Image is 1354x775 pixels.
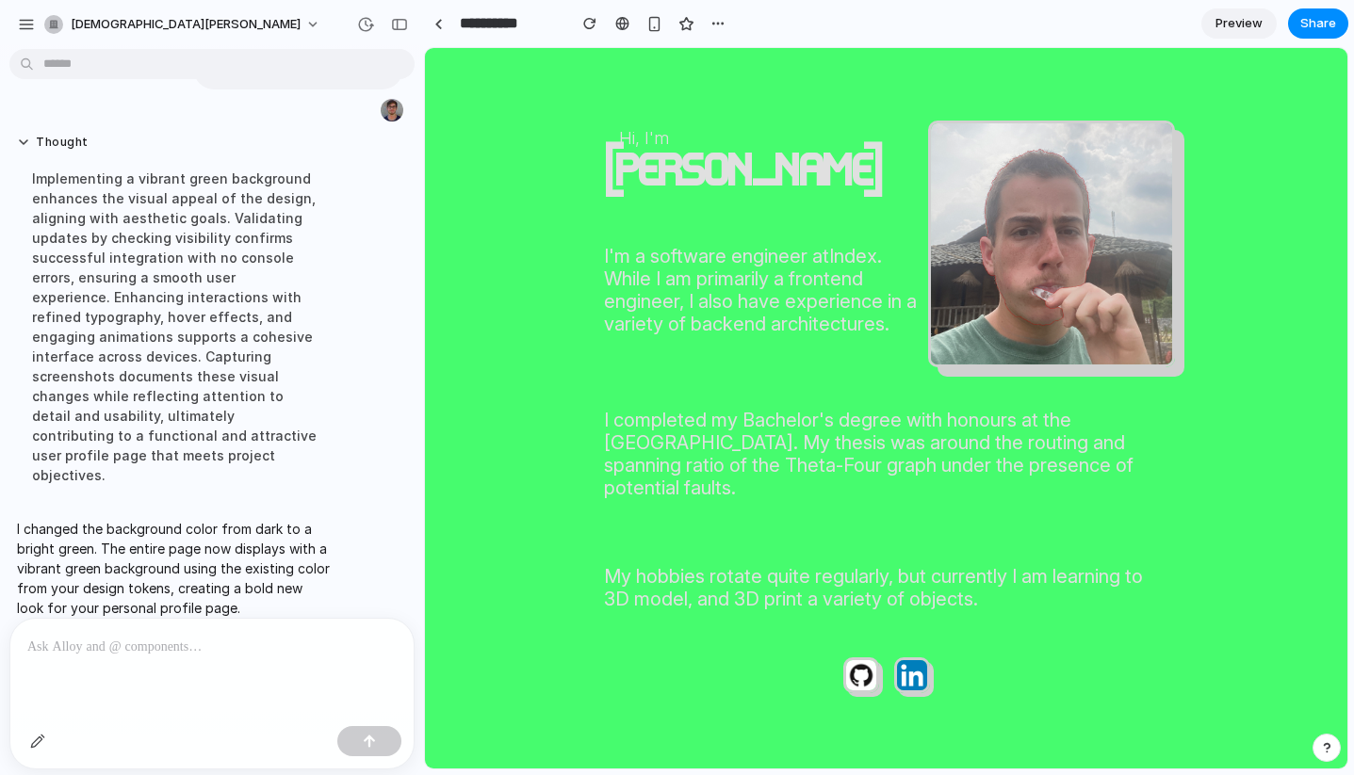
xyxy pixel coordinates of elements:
p: I changed the background color from dark to a bright green. The entire page now displays with a v... [17,519,332,618]
p: I completed my Bachelor's degree with honours at the [GEOGRAPHIC_DATA]. My thesis was around the ... [179,361,744,451]
img: linkedIn-uj5i.webp [469,609,505,645]
button: Share [1288,8,1348,39]
h1: [PERSON_NAME] [179,102,455,150]
div: Implementing a vibrant green background enhances the visual appeal of the design, aligning with a... [17,157,332,496]
a: Index [404,197,452,219]
span: Share [1300,14,1336,33]
span: [DEMOGRAPHIC_DATA][PERSON_NAME] [71,15,301,34]
p: I'm a software engineer at . While I am primarily a frontend engineer, I also have experience in ... [179,197,503,287]
p: My hobbies rotate quite regularly, but currently I am learning to 3D model, and 3D print a variet... [179,517,744,562]
h3: Hi, I'm [194,79,503,101]
a: Preview [1201,8,1277,39]
span: Preview [1215,14,1263,33]
button: [DEMOGRAPHIC_DATA][PERSON_NAME] [37,9,330,40]
img: githubLogo-ii7q.png [418,609,454,645]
